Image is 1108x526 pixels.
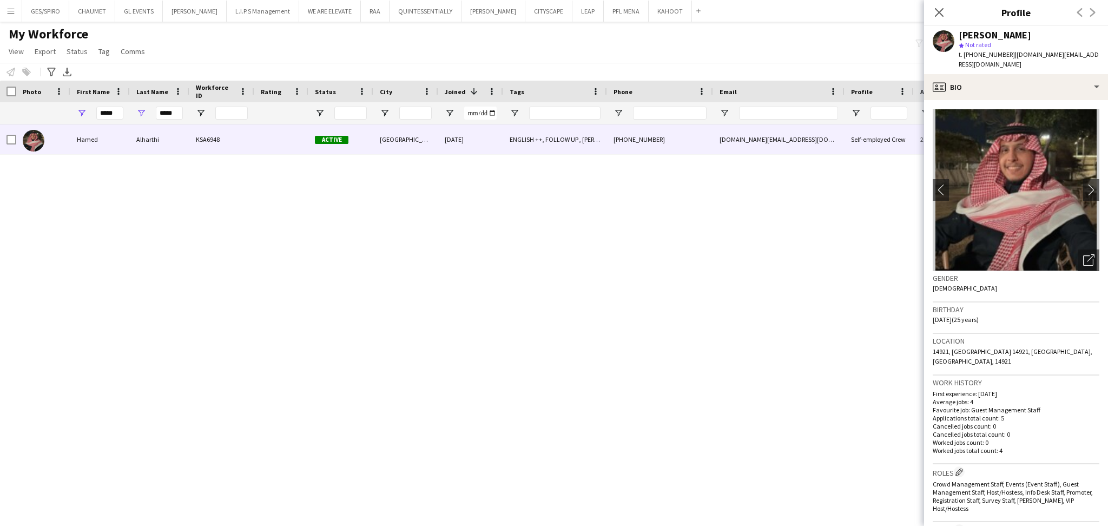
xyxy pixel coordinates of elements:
[121,47,145,56] span: Comms
[510,108,519,118] button: Open Filter Menu
[315,108,325,118] button: Open Filter Menu
[196,83,235,100] span: Workforce ID
[614,88,632,96] span: Phone
[851,88,873,96] span: Profile
[924,5,1108,19] h3: Profile
[445,88,466,96] span: Joined
[739,107,838,120] input: Email Filter Input
[116,44,149,58] a: Comms
[529,107,601,120] input: Tags Filter Input
[649,1,692,22] button: KAHOOT
[933,390,1099,398] p: First experience: [DATE]
[933,378,1099,387] h3: Work history
[933,273,1099,283] h3: Gender
[933,414,1099,422] p: Applications total count: 5
[315,136,348,144] span: Active
[959,50,1015,58] span: t. [PHONE_NUMBER]
[933,406,1099,414] p: Favourite job: Guest Management Staff
[261,88,281,96] span: Rating
[1078,249,1099,271] div: Open photos pop-in
[924,74,1108,100] div: Bio
[163,1,227,22] button: [PERSON_NAME]
[510,88,524,96] span: Tags
[933,336,1099,346] h3: Location
[299,1,361,22] button: WE ARE ELEVATE
[933,315,979,324] span: [DATE] (25 years)
[373,124,438,154] div: [GEOGRAPHIC_DATA]
[77,108,87,118] button: Open Filter Menu
[464,107,497,120] input: Joined Filter Input
[45,65,58,78] app-action-btn: Advanced filters
[933,430,1099,438] p: Cancelled jobs total count: 0
[315,88,336,96] span: Status
[604,1,649,22] button: PFL MENA
[503,124,607,154] div: ENGLISH ++, FOLLOW UP , [PERSON_NAME] PROFILE, SAUDI NATIONAL, TOP HOST/HOSTESS, TOP PROMOTER, TO...
[390,1,461,22] button: QUINTESSENTIALLY
[933,480,1093,512] span: Crowd Management Staff, Events (Event Staff), Guest Management Staff, Host/Hostess, Info Desk Sta...
[130,124,189,154] div: Alharthi
[851,108,861,118] button: Open Filter Menu
[380,88,392,96] span: City
[23,88,41,96] span: Photo
[607,124,713,154] div: [PHONE_NUMBER]
[94,44,114,58] a: Tag
[9,47,24,56] span: View
[438,124,503,154] div: [DATE]
[920,88,932,96] span: Age
[445,108,454,118] button: Open Filter Menu
[361,1,390,22] button: RAA
[136,88,168,96] span: Last Name
[933,347,1092,365] span: 14921, [GEOGRAPHIC_DATA] 14921, [GEOGRAPHIC_DATA], [GEOGRAPHIC_DATA], 14921
[933,466,1099,478] h3: Roles
[77,88,110,96] span: First Name
[9,26,88,42] span: My Workforce
[69,1,115,22] button: CHAUMET
[189,124,254,154] div: KSA6948
[196,108,206,118] button: Open Filter Menu
[67,47,88,56] span: Status
[914,124,959,154] div: 25
[713,124,845,154] div: [DOMAIN_NAME][EMAIL_ADDRESS][DOMAIN_NAME]
[933,446,1099,455] p: Worked jobs total count: 4
[70,124,130,154] div: Hamed
[933,109,1099,271] img: Crew avatar or photo
[933,284,997,292] span: [DEMOGRAPHIC_DATA]
[399,107,432,120] input: City Filter Input
[22,1,69,22] button: GES/SPIRO
[920,108,930,118] button: Open Filter Menu
[933,438,1099,446] p: Worked jobs count: 0
[62,44,92,58] a: Status
[720,88,737,96] span: Email
[380,108,390,118] button: Open Filter Menu
[614,108,623,118] button: Open Filter Menu
[720,108,729,118] button: Open Filter Menu
[959,50,1099,68] span: | [DOMAIN_NAME][EMAIL_ADDRESS][DOMAIN_NAME]
[870,107,907,120] input: Profile Filter Input
[933,398,1099,406] p: Average jobs: 4
[959,30,1031,40] div: [PERSON_NAME]
[845,124,914,154] div: Self-employed Crew
[227,1,299,22] button: L.I.P.S Management
[115,1,163,22] button: GL EVENTS
[23,130,44,152] img: Hamed Alharthi
[35,47,56,56] span: Export
[61,65,74,78] app-action-btn: Export XLSX
[334,107,367,120] input: Status Filter Input
[965,41,991,49] span: Not rated
[633,107,707,120] input: Phone Filter Input
[96,107,123,120] input: First Name Filter Input
[98,47,110,56] span: Tag
[215,107,248,120] input: Workforce ID Filter Input
[30,44,60,58] a: Export
[461,1,525,22] button: [PERSON_NAME]
[525,1,572,22] button: CITYSCAPE
[933,422,1099,430] p: Cancelled jobs count: 0
[933,305,1099,314] h3: Birthday
[136,108,146,118] button: Open Filter Menu
[4,44,28,58] a: View
[572,1,604,22] button: LEAP
[156,107,183,120] input: Last Name Filter Input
